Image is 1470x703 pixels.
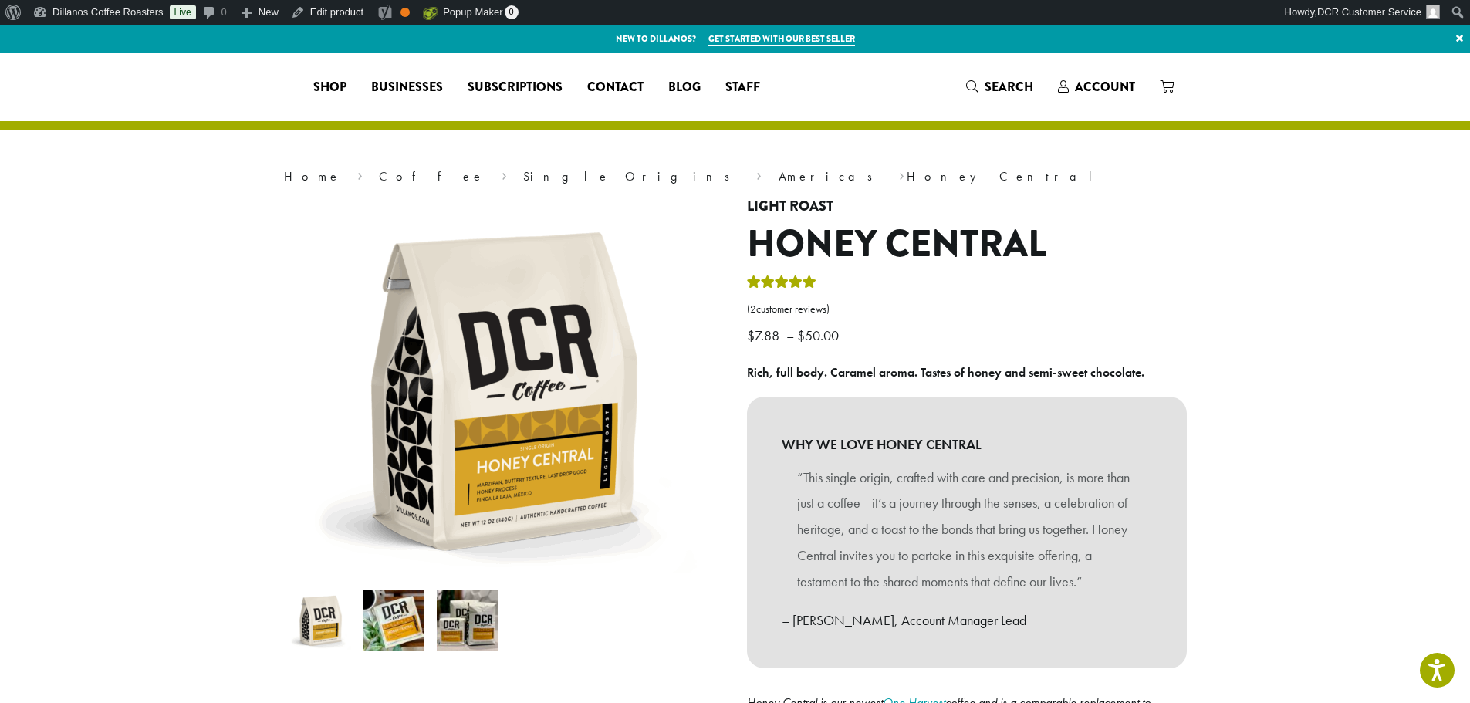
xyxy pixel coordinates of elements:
[782,431,1152,458] b: WHY WE LOVE HONEY CENTRAL
[363,590,424,651] img: Honey Central - Image 2
[668,78,701,97] span: Blog
[750,302,756,316] span: 2
[505,5,519,19] span: 0
[713,75,772,100] a: Staff
[1449,25,1470,52] a: ×
[797,326,805,344] span: $
[502,162,507,186] span: ›
[400,8,410,17] div: OK
[468,78,563,97] span: Subscriptions
[747,273,816,296] div: Rated 5.00 out of 5
[523,168,740,184] a: Single Origins
[747,198,1187,215] h4: Light Roast
[747,222,1187,267] h1: Honey Central
[797,465,1137,595] p: “This single origin, crafted with care and precision, is more than just a coffee—it’s a journey t...
[379,168,485,184] a: Coffee
[782,607,1152,634] p: – [PERSON_NAME], Account Manager Lead
[357,162,363,186] span: ›
[1317,6,1421,18] span: DCR Customer Service
[797,326,843,344] bdi: 50.00
[1075,78,1135,96] span: Account
[747,326,755,344] span: $
[725,78,760,97] span: Staff
[437,590,498,651] img: Honey Central - Image 3
[954,74,1046,100] a: Search
[708,32,855,46] a: Get started with our best seller
[756,162,762,186] span: ›
[290,590,351,651] img: Honey Central
[371,78,443,97] span: Businesses
[284,168,341,184] a: Home
[587,78,644,97] span: Contact
[779,168,883,184] a: Americas
[786,326,794,344] span: –
[899,162,904,186] span: ›
[284,167,1187,186] nav: Breadcrumb
[747,364,1144,380] b: Rich, full body. Caramel aroma. Tastes of honey and semi-sweet chocolate.
[747,326,783,344] bdi: 7.88
[301,75,359,100] a: Shop
[747,302,1187,317] a: (2customer reviews)
[313,78,346,97] span: Shop
[170,5,196,19] a: Live
[985,78,1033,96] span: Search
